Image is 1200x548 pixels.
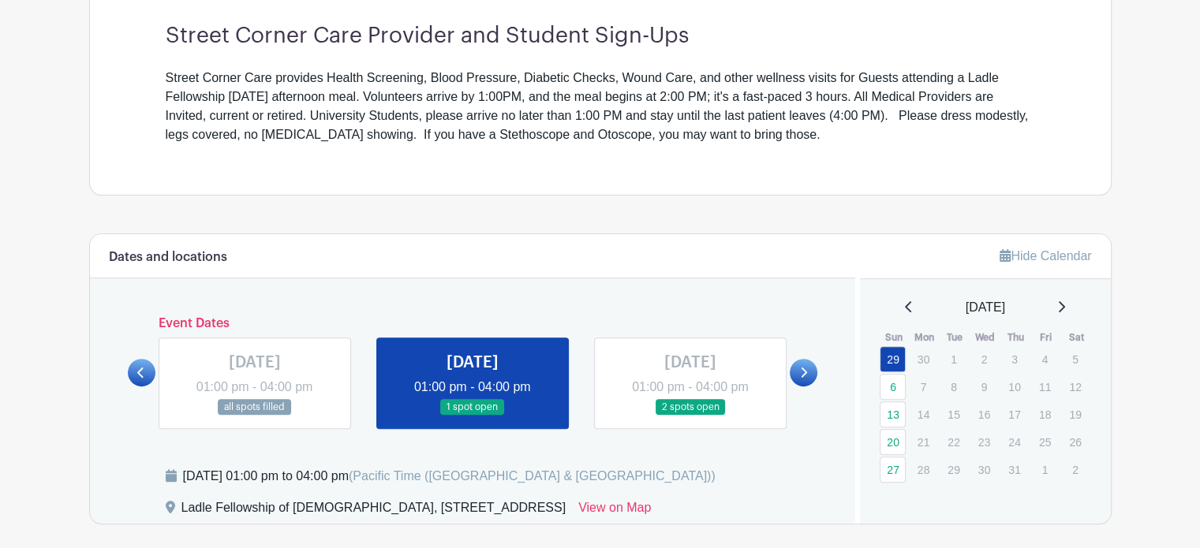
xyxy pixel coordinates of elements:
[1031,330,1062,345] th: Fri
[1062,457,1088,482] p: 2
[166,23,1035,50] h3: Street Corner Care Provider and Student Sign-Ups
[880,401,906,427] a: 13
[1062,402,1088,427] p: 19
[1001,402,1027,427] p: 17
[940,402,966,427] p: 15
[910,402,936,427] p: 14
[1062,347,1088,371] p: 5
[971,375,997,399] p: 9
[880,346,906,372] a: 29
[1000,330,1031,345] th: Thu
[1001,375,1027,399] p: 10
[940,330,970,345] th: Tue
[1032,402,1058,427] p: 18
[1032,430,1058,454] p: 25
[880,374,906,400] a: 6
[183,467,716,486] div: [DATE] 01:00 pm to 04:00 pm
[966,298,1005,317] span: [DATE]
[155,316,791,331] h6: Event Dates
[940,375,966,399] p: 8
[1001,347,1027,371] p: 3
[910,457,936,482] p: 28
[166,69,1035,144] div: Street Corner Care provides Health Screening, Blood Pressure, Diabetic Checks, Wound Care, and ot...
[971,457,997,482] p: 30
[940,430,966,454] p: 22
[910,330,940,345] th: Mon
[349,469,716,483] span: (Pacific Time ([GEOGRAPHIC_DATA] & [GEOGRAPHIC_DATA]))
[971,402,997,427] p: 16
[970,330,1001,345] th: Wed
[1062,430,1088,454] p: 26
[1000,249,1091,263] a: Hide Calendar
[1001,457,1027,482] p: 31
[880,429,906,455] a: 20
[910,430,936,454] p: 21
[940,347,966,371] p: 1
[1032,375,1058,399] p: 11
[910,375,936,399] p: 7
[578,498,651,524] a: View on Map
[910,347,936,371] p: 30
[940,457,966,482] p: 29
[1062,375,1088,399] p: 12
[971,347,997,371] p: 2
[1032,347,1058,371] p: 4
[1032,457,1058,482] p: 1
[880,457,906,483] a: 27
[879,330,910,345] th: Sun
[181,498,566,524] div: Ladle Fellowship of [DEMOGRAPHIC_DATA], [STREET_ADDRESS]
[1001,430,1027,454] p: 24
[1061,330,1092,345] th: Sat
[971,430,997,454] p: 23
[109,250,227,265] h6: Dates and locations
